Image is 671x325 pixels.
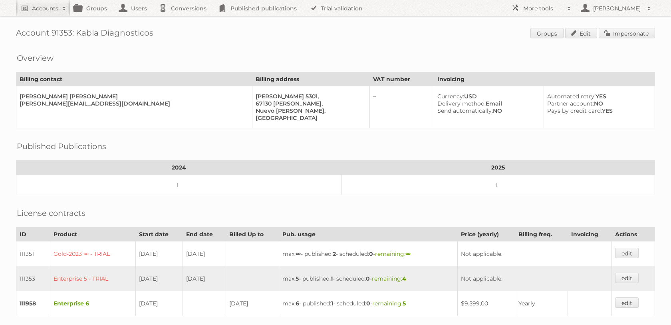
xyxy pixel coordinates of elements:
h2: More tools [523,4,563,12]
div: [GEOGRAPHIC_DATA] [256,114,363,122]
strong: 5 [403,300,406,307]
strong: 0 [366,275,370,282]
span: Automated retry: [547,93,596,100]
td: [DATE] [183,266,226,291]
span: Pays by credit card: [547,107,602,114]
td: [DATE] [183,241,226,267]
div: [PERSON_NAME] 5301, [256,93,363,100]
a: edit [615,248,639,258]
strong: ∞ [296,250,301,257]
strong: ∞ [405,250,411,257]
td: Enterprise 5 - TRIAL [50,266,136,291]
span: Currency: [437,93,464,100]
span: Delivery method: [437,100,486,107]
td: 111353 [16,266,50,291]
th: 2024 [16,161,342,175]
th: Price (yearly) [457,227,515,241]
th: Start date [136,227,183,241]
th: Pub. usage [279,227,458,241]
th: Billed Up to [226,227,279,241]
span: Send automatically: [437,107,493,114]
strong: 0 [366,300,370,307]
td: [DATE] [226,291,279,316]
th: VAT number [369,72,434,86]
td: [DATE] [136,266,183,291]
td: Gold-2023 ∞ - TRIAL [50,241,136,267]
div: Email [437,100,537,107]
h1: Account 91353: Kabla Diagnosticos [16,28,655,40]
div: NO [547,100,648,107]
div: NO [437,107,537,114]
h2: Overview [17,52,54,64]
div: YES [547,93,648,100]
a: Impersonate [599,28,655,38]
th: Billing contact [16,72,252,86]
div: 67130 [PERSON_NAME], [256,100,363,107]
th: Billing freq. [515,227,568,241]
strong: 5 [296,275,299,282]
strong: 2 [333,250,336,257]
th: ID [16,227,50,241]
div: Nuevo [PERSON_NAME], [256,107,363,114]
strong: 1 [331,300,333,307]
td: Enterprise 6 [50,291,136,316]
div: USD [437,93,537,100]
a: Groups [530,28,564,38]
td: Yearly [515,291,568,316]
h2: Accounts [32,4,58,12]
td: 111958 [16,291,50,316]
strong: 6 [296,300,299,307]
td: max: - published: - scheduled: - [279,291,458,316]
th: 2025 [341,161,655,175]
div: [PERSON_NAME] [PERSON_NAME] [20,93,246,100]
td: 1 [16,175,342,195]
td: [DATE] [136,241,183,267]
h2: Published Publications [17,140,106,152]
td: max: - published: - scheduled: - [279,266,458,291]
a: Edit [565,28,597,38]
strong: 4 [402,275,406,282]
th: End date [183,227,226,241]
span: remaining: [372,300,406,307]
th: Actions [611,227,655,241]
th: Invoicing [434,72,655,86]
td: Not applicable. [457,241,611,267]
th: Billing address [252,72,369,86]
td: $9.599,00 [457,291,515,316]
div: YES [547,107,648,114]
th: Invoicing [568,227,611,241]
span: remaining: [375,250,411,257]
th: Product [50,227,136,241]
td: [DATE] [136,291,183,316]
a: edit [615,297,639,308]
td: – [369,86,434,128]
h2: License contracts [17,207,85,219]
td: 1 [341,175,655,195]
strong: 0 [369,250,373,257]
td: Not applicable. [457,266,611,291]
td: max: - published: - scheduled: - [279,241,458,267]
span: remaining: [372,275,406,282]
a: edit [615,273,639,283]
strong: 1 [331,275,333,282]
div: [PERSON_NAME][EMAIL_ADDRESS][DOMAIN_NAME] [20,100,246,107]
td: 111351 [16,241,50,267]
span: Partner account: [547,100,594,107]
h2: [PERSON_NAME] [591,4,643,12]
